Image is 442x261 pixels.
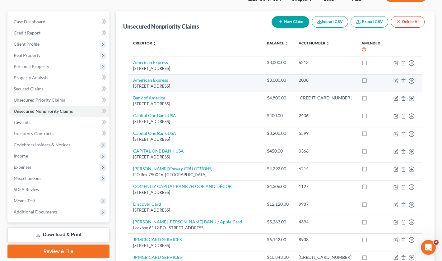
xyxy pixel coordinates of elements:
[14,64,49,69] span: Personal Property
[133,237,182,242] a: JPMCB CARD SERVICES
[267,130,289,136] div: $3,200.00
[299,183,351,190] div: 1127
[299,77,351,83] div: 2008
[267,41,289,45] a: Balance unfold_more
[133,60,168,65] a: American Express
[133,166,212,171] a: [PERSON_NAME](Cavalry COLLECTIONS)
[14,30,40,35] span: Credit Report
[9,94,109,106] a: Unsecured Priority Claims
[267,95,289,101] div: $4,800.00
[267,166,289,172] div: $4,292.00
[267,254,289,260] div: $10,843.00
[133,201,161,207] a: Discover Card
[133,113,176,118] a: Capital One Bank USA
[299,95,351,101] div: [CREDIT_CARD_NUMBER]
[285,42,289,45] i: unfold_more
[9,83,109,94] a: Secured Claims
[133,41,156,45] a: Creditor unfold_more
[14,164,31,170] span: Expenses
[9,128,109,139] a: Executory Contracts
[14,142,70,147] span: Codebtors Insiders & Notices
[133,130,176,136] a: Capital One Bank USA
[123,23,199,30] div: Unsecured Nonpriority Claims
[9,72,109,83] a: Property Analysis
[14,176,41,181] span: Miscellaneous
[7,245,109,258] a: Review & File
[133,243,257,249] div: [STREET_ADDRESS]
[299,201,351,207] div: 9987
[153,42,156,45] i: unfold_more
[299,219,351,225] div: 4394
[299,254,351,260] div: [CREDIT_CARD_NUMBER]
[299,112,351,119] div: 2406
[14,41,40,47] span: Client Profile
[299,130,351,136] div: 5599
[267,201,289,207] div: $12,120.00
[267,112,289,119] div: $400.00
[9,106,109,117] a: Unsecured Nonpriority Claims
[14,75,48,80] span: Property Analysis
[421,240,436,255] iframe: Intercom live chat
[14,19,45,24] span: Case Dashboard
[434,240,439,245] span: 4
[133,66,257,71] div: [STREET_ADDRESS]
[14,187,40,192] span: SOFA Review
[14,209,58,214] span: Additional Documents
[133,190,257,195] div: [STREET_ADDRESS]
[133,254,182,260] a: JPMCB CARD SERVICES
[267,183,289,190] div: $4,306.00
[356,37,388,57] th: Amended
[299,148,351,154] div: 0366
[133,219,242,224] a: [PERSON_NAME] [PERSON_NAME] BANK / Apple Card
[14,108,73,114] span: Unsecured Nonpriority Claims
[326,42,330,45] i: unfold_more
[14,198,35,203] span: Means Test
[133,101,257,107] div: [STREET_ADDRESS]
[267,148,289,154] div: $450.00
[133,77,168,83] a: American Express
[133,136,257,142] div: [STREET_ADDRESS]
[14,53,40,58] span: Real Property
[9,16,109,27] a: Case Dashboard
[14,131,54,136] span: Executory Contracts
[14,153,28,158] span: Income
[133,154,257,160] div: [STREET_ADDRESS]
[299,166,351,172] div: 6214
[133,95,165,100] a: Bank of America
[267,236,289,243] div: $6,142.00
[133,225,257,231] div: Lockbox 6112 P.O. [STREET_ADDRESS]
[14,97,65,103] span: Unsecured Priority Claims
[299,236,351,243] div: 8938
[14,120,30,125] span: Lawsuits
[9,117,109,128] a: Lawsuits
[133,83,257,89] div: [STREET_ADDRESS]
[267,77,289,83] div: $3,000.00
[9,27,109,39] a: Credit Report
[133,184,232,189] a: COMENITY CAPITAL BANK /FLOOR AND DÉCOR
[9,184,109,195] a: SOFA Review
[391,16,425,28] button: Delete All
[133,207,257,213] div: [STREET_ADDRESS]
[299,41,330,45] a: Acct Number unfold_more
[267,59,289,66] div: $3,000.00
[14,86,44,91] span: Secured Claims
[168,166,212,171] i: (Cavalry COLLECTIONS)
[133,172,257,178] div: P O Box 790046, [GEOGRAPHIC_DATA]
[299,59,351,66] div: 6213
[133,148,184,153] a: CAPITAL ONE BANK USA
[272,16,309,28] button: New Claim
[312,16,348,28] button: Import CSV
[351,16,388,28] a: Export CSV
[133,119,257,125] div: [STREET_ADDRESS]
[267,219,289,225] div: $5,263.00
[7,227,109,242] a: Download & Print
